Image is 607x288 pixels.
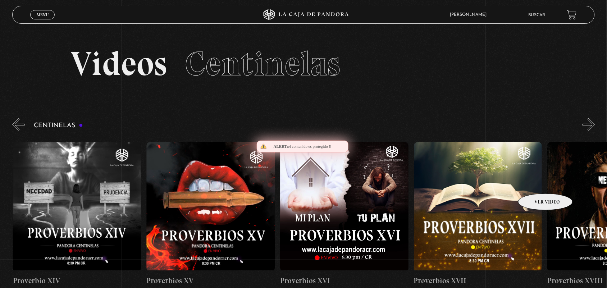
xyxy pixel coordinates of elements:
[37,13,49,17] span: Menu
[12,118,25,131] button: Previous
[280,275,409,287] h4: Proverbios XVI
[567,10,577,20] a: View your shopping cart
[583,118,595,131] button: Next
[34,122,83,129] h3: Centinelas
[185,43,341,84] span: Centinelas
[257,141,348,152] div: el contenido es protegido !!
[414,275,542,287] h4: Proverbios XVII
[146,275,275,287] h4: Proverbios XV
[274,144,288,148] span: Alert:
[34,19,51,24] span: Cerrar
[13,275,141,287] h4: Proverbio XIV
[447,13,494,17] span: [PERSON_NAME]
[70,47,537,81] h2: Videos
[529,13,546,17] a: Buscar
